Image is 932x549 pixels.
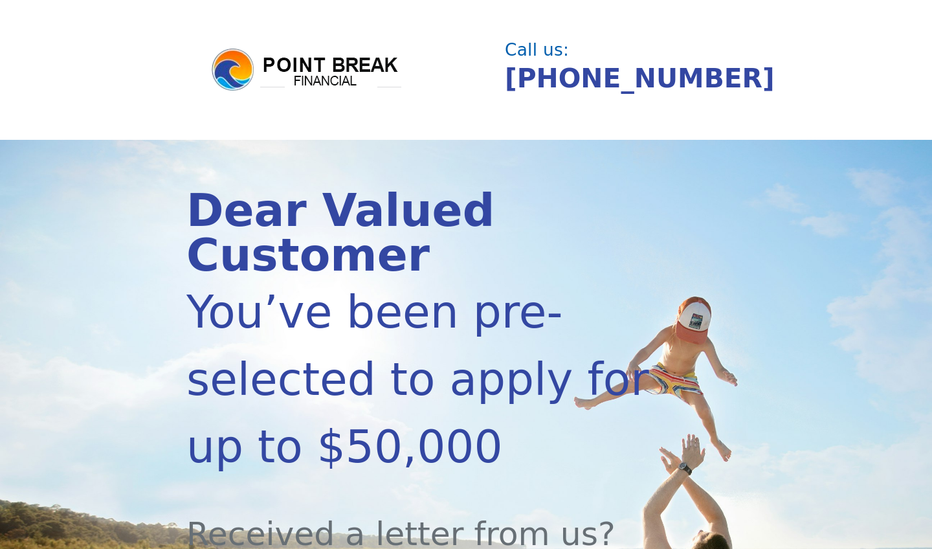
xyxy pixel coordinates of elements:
div: You’ve been pre-selected to apply for up to $50,000 [186,278,661,480]
div: Call us: [505,41,738,58]
div: Dear Valued Customer [186,188,661,278]
img: logo.png [210,47,404,93]
a: [PHONE_NUMBER] [505,63,775,94]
